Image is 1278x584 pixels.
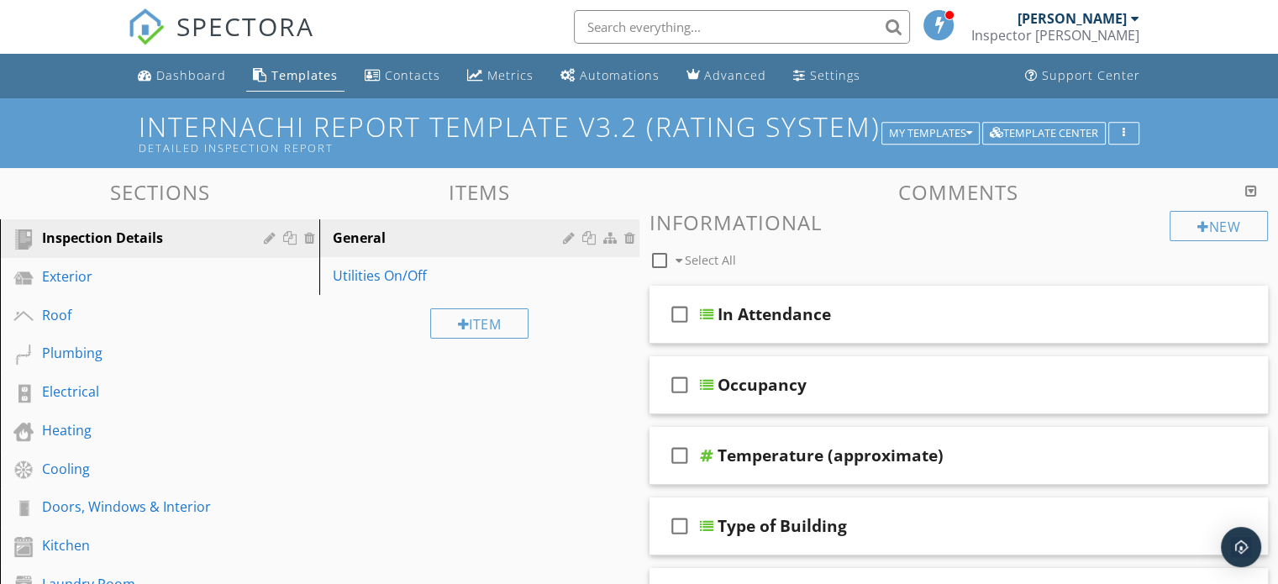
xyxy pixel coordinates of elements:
div: Templates [271,67,338,83]
div: Dashboard [156,67,226,83]
a: Contacts [358,61,447,92]
div: Settings [810,67,860,83]
div: My Templates [889,128,972,139]
a: Template Center [982,124,1106,139]
i: check_box_outline_blank [666,435,693,476]
div: Cooling [42,459,239,479]
div: Electrical [42,381,239,402]
a: Settings [786,61,867,92]
div: Contacts [385,67,440,83]
a: Automations (Basic) [554,61,666,92]
div: Exterior [42,266,239,287]
div: Template Center [990,128,1098,139]
div: Item [430,308,529,339]
i: check_box_outline_blank [666,506,693,546]
button: Template Center [982,122,1106,145]
div: [PERSON_NAME] [1018,10,1127,27]
div: Metrics [487,67,534,83]
div: Detailed Inspection Report [139,141,887,155]
i: check_box_outline_blank [666,294,693,334]
div: Temperature (approximate) [718,445,944,466]
div: Advanced [704,67,766,83]
button: My Templates [881,122,980,145]
a: Templates [246,61,344,92]
input: Search everything... [574,10,910,44]
div: New [1170,211,1268,241]
div: Heating [42,420,239,440]
div: Utilities On/Off [333,266,567,286]
div: Automations [580,67,660,83]
div: Plumbing [42,343,239,363]
img: The Best Home Inspection Software - Spectora [128,8,165,45]
h1: InterNACHI Report Template v3.2 (Rating system) [139,112,1139,155]
div: Doors, Windows & Interior [42,497,239,517]
span: SPECTORA [176,8,314,44]
div: Support Center [1042,67,1140,83]
div: In Attendance [718,304,831,324]
div: Inspector Pat [971,27,1139,44]
div: Type of Building [718,516,847,536]
a: Advanced [680,61,773,92]
div: Open Intercom Messenger [1221,527,1261,567]
i: check_box_outline_blank [666,365,693,405]
div: Inspection Details [42,228,239,248]
div: Roof [42,305,239,325]
a: Support Center [1018,61,1147,92]
a: SPECTORA [128,23,314,58]
h3: Informational [650,211,1269,234]
div: Occupancy [718,375,807,395]
div: Kitchen [42,535,239,555]
h3: Items [319,181,639,203]
h3: Comments [650,181,1269,203]
a: Dashboard [131,61,233,92]
a: Metrics [460,61,540,92]
div: General [333,228,567,248]
span: Select All [685,252,736,268]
